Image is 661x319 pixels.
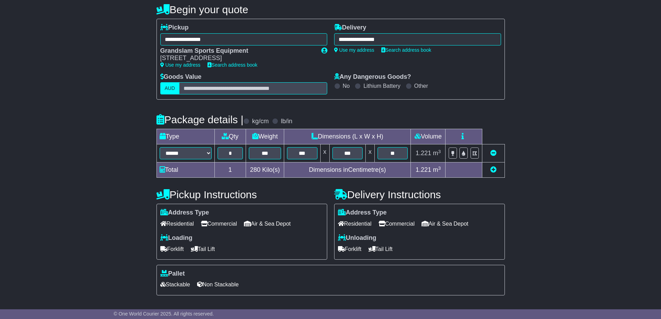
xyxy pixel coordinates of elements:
[433,150,441,157] span: m
[201,218,237,229] span: Commercial
[416,166,431,173] span: 1.221
[433,166,441,173] span: m
[414,83,428,89] label: Other
[320,144,329,162] td: x
[363,83,400,89] label: Lithium Battery
[160,82,180,94] label: AUD
[156,114,244,125] h4: Package details |
[160,62,201,68] a: Use my address
[160,47,314,55] div: Grandslam Sports Equipment
[416,150,431,157] span: 1.221
[114,311,214,317] span: © One World Courier 2025. All rights reserved.
[160,270,185,278] label: Pallet
[214,162,246,178] td: 1
[160,209,209,217] label: Address Type
[284,129,411,144] td: Dimensions (L x W x H)
[338,244,362,254] span: Forklift
[207,62,257,68] a: Search address book
[250,166,261,173] span: 280
[438,166,441,171] sup: 3
[156,129,214,144] td: Type
[338,218,372,229] span: Residential
[160,54,314,62] div: [STREET_ADDRESS]
[244,218,291,229] span: Air & Sea Depot
[334,47,374,53] a: Use my address
[160,73,202,81] label: Goods Value
[246,129,284,144] td: Weight
[160,234,193,242] label: Loading
[490,150,497,157] a: Remove this item
[284,162,411,178] td: Dimensions in Centimetre(s)
[438,149,441,154] sup: 3
[334,73,411,81] label: Any Dangerous Goods?
[156,162,214,178] td: Total
[156,4,505,15] h4: Begin your quote
[422,218,468,229] span: Air & Sea Depot
[197,279,239,290] span: Non Stackable
[338,209,387,217] label: Address Type
[191,244,215,254] span: Tail Lift
[334,189,505,200] h4: Delivery Instructions
[381,47,431,53] a: Search address book
[160,279,190,290] span: Stackable
[368,244,393,254] span: Tail Lift
[338,234,376,242] label: Unloading
[160,244,184,254] span: Forklift
[246,162,284,178] td: Kilo(s)
[156,189,327,200] h4: Pickup Instructions
[160,218,194,229] span: Residential
[411,129,446,144] td: Volume
[160,24,189,32] label: Pickup
[379,218,415,229] span: Commercial
[490,166,497,173] a: Add new item
[252,118,269,125] label: kg/cm
[343,83,350,89] label: No
[281,118,292,125] label: lb/in
[334,24,366,32] label: Delivery
[214,129,246,144] td: Qty
[365,144,374,162] td: x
